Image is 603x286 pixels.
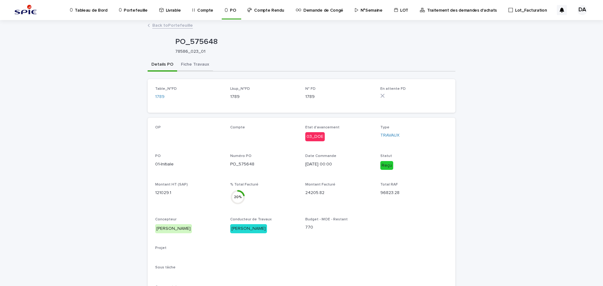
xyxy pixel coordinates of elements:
a: Back toPortefeuille [152,21,193,29]
span: Sous tâche [155,266,176,269]
span: Concepteur [155,218,177,221]
button: Fiche Travaux [177,58,213,72]
span: N° FD [305,87,316,91]
span: Table_N°FD [155,87,177,91]
span: Numéro PO [230,154,252,158]
span: Montant HT (SAP) [155,183,188,186]
span: Statut [380,154,392,158]
span: Compte [230,126,245,129]
p: 96823.28 [380,190,448,196]
div: 20 % [230,194,245,200]
p: [DATE] 00:00 [305,161,373,168]
span: Etat d'avancement [305,126,340,129]
button: Details PO [148,58,177,72]
span: Lkup_N°FD [230,87,250,91]
span: Total RAF [380,183,398,186]
span: Conducteur de Travaux [230,218,272,221]
p: 1789 [305,94,373,100]
p: 1789 [230,94,298,100]
span: En attente FD [380,87,406,91]
span: Projet [155,246,166,250]
span: Montant Facturé [305,183,335,186]
p: 01-Initiale [155,161,223,168]
p: 770 [305,224,373,231]
p: 24205.82 [305,190,373,196]
p: 121029.1 [155,190,223,196]
span: % Total Facturé [230,183,258,186]
p: PO_575648 [175,37,453,46]
span: PO [155,154,161,158]
p: PO_575648 [230,161,298,168]
div: [PERSON_NAME] [230,224,267,233]
span: Type [380,126,389,129]
div: 03_DOE [305,132,325,141]
span: Date Commande [305,154,336,158]
p: 78586_023_01 [175,49,450,54]
span: Budget - MOE - Restant [305,218,348,221]
div: [PERSON_NAME] [155,224,192,233]
div: Reçu [380,161,393,170]
span: OP [155,126,161,129]
a: TRAVAUX [380,132,399,139]
img: svstPd6MQfCT1uX1QGkG [13,4,39,16]
a: 1789 [155,94,165,100]
div: DA [577,5,587,15]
